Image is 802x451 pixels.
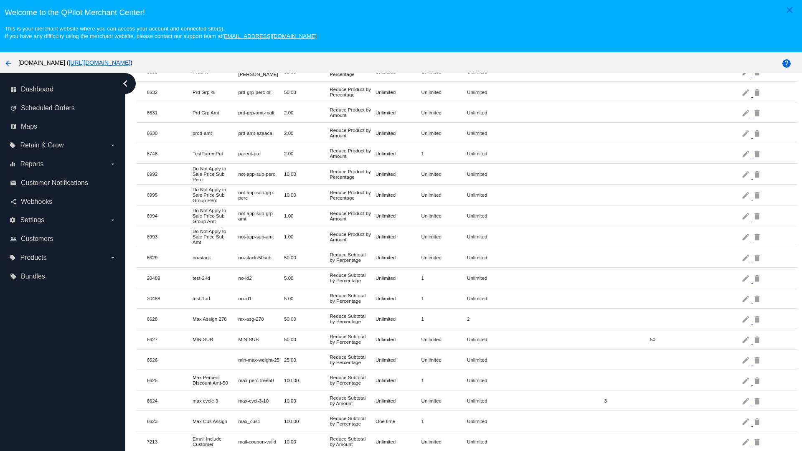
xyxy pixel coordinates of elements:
[467,273,513,283] mat-cell: Unlimited
[193,396,239,405] mat-cell: max cycle 3
[193,372,239,388] mat-cell: Max Percent Discount Amt-50
[330,125,376,140] mat-cell: Reduce Product by Amount
[10,232,116,246] a: people_outline Customers
[147,87,193,97] mat-cell: 6632
[119,77,132,90] i: chevron_left
[10,236,17,242] i: people_outline
[10,123,17,130] i: map
[330,208,376,223] mat-cell: Reduce Product by Amount
[467,355,513,365] mat-cell: Unlimited
[753,435,763,448] mat-icon: delete
[421,211,467,220] mat-cell: Unlimited
[10,176,116,190] a: email Customer Notifications
[330,187,376,203] mat-cell: Reduce Product by Percentage
[284,190,330,200] mat-cell: 10.00
[10,101,116,115] a: update Scheduled Orders
[20,142,63,149] span: Retain & Grow
[147,253,193,262] mat-cell: 6629
[147,128,193,138] mat-cell: 6630
[741,167,751,180] mat-icon: edit
[21,198,52,205] span: Webhooks
[284,108,330,117] mat-cell: 2.00
[753,230,763,243] mat-icon: delete
[284,169,330,179] mat-cell: 10.00
[147,355,193,365] mat-cell: 6626
[741,251,751,264] mat-icon: edit
[147,211,193,220] mat-cell: 6994
[467,294,513,303] mat-cell: Unlimited
[467,87,513,97] mat-cell: Unlimited
[421,273,467,283] mat-cell: 1
[376,416,421,426] mat-cell: One time
[193,314,239,324] mat-cell: Max Assign 278
[376,273,421,283] mat-cell: Unlimited
[9,217,16,223] i: settings
[741,106,751,119] mat-icon: edit
[421,87,467,97] mat-cell: Unlimited
[330,413,376,428] mat-cell: Reduce Subtotal by Percentage
[147,416,193,426] mat-cell: 6623
[284,355,330,365] mat-cell: 25.00
[9,142,16,149] i: local_offer
[109,161,116,167] i: arrow_drop_down
[20,254,46,261] span: Products
[238,294,284,303] mat-cell: no-id1
[284,149,330,158] mat-cell: 2.00
[284,375,330,385] mat-cell: 100.00
[238,87,284,97] mat-cell: prd-grp-perc-oil
[741,394,751,407] mat-icon: edit
[753,147,763,160] mat-icon: delete
[741,209,751,222] mat-icon: edit
[147,437,193,446] mat-cell: 7213
[238,334,284,344] mat-cell: MIN-SUB
[193,205,239,226] mat-cell: Do Not Apply to Sale Price Sub Group Amt
[109,217,116,223] i: arrow_drop_down
[421,169,467,179] mat-cell: Unlimited
[147,190,193,200] mat-cell: 6995
[193,149,239,158] mat-cell: TestParentPrd
[376,253,421,262] mat-cell: Unlimited
[741,333,751,346] mat-icon: edit
[193,273,239,283] mat-cell: test-2-id
[753,251,763,264] mat-icon: delete
[467,232,513,241] mat-cell: Unlimited
[238,208,284,223] mat-cell: not-app-sub-grp-amt
[376,314,421,324] mat-cell: Unlimited
[467,334,513,344] mat-cell: Unlimited
[467,190,513,200] mat-cell: Unlimited
[421,128,467,138] mat-cell: Unlimited
[753,167,763,180] mat-icon: delete
[69,59,130,66] a: [URL][DOMAIN_NAME]
[284,294,330,303] mat-cell: 5.00
[10,198,17,205] i: share
[284,253,330,262] mat-cell: 50.00
[238,375,284,385] mat-cell: max-perc-free50
[741,127,751,139] mat-icon: edit
[147,375,193,385] mat-cell: 6625
[193,416,239,426] mat-cell: Max Cus Assign
[238,416,284,426] mat-cell: max_cus1
[376,232,421,241] mat-cell: Unlimited
[376,108,421,117] mat-cell: Unlimited
[147,169,193,179] mat-cell: 6992
[467,396,513,405] mat-cell: Unlimited
[330,291,376,306] mat-cell: Reduce Subtotal by Percentage
[193,253,239,262] mat-cell: no-stack
[147,314,193,324] mat-cell: 6628
[238,273,284,283] mat-cell: no-id2
[330,229,376,244] mat-cell: Reduce Product by Amount
[147,396,193,405] mat-cell: 6624
[467,375,513,385] mat-cell: Unlimited
[421,232,467,241] mat-cell: Unlimited
[330,372,376,388] mat-cell: Reduce Subtotal by Percentage
[753,209,763,222] mat-icon: delete
[330,352,376,367] mat-cell: Reduce Subtotal by Percentage
[284,211,330,220] mat-cell: 1.00
[330,332,376,347] mat-cell: Reduce Subtotal by Percentage
[284,334,330,344] mat-cell: 50.00
[753,312,763,325] mat-icon: delete
[376,294,421,303] mat-cell: Unlimited
[741,415,751,428] mat-icon: edit
[741,271,751,284] mat-icon: edit
[421,416,467,426] mat-cell: 1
